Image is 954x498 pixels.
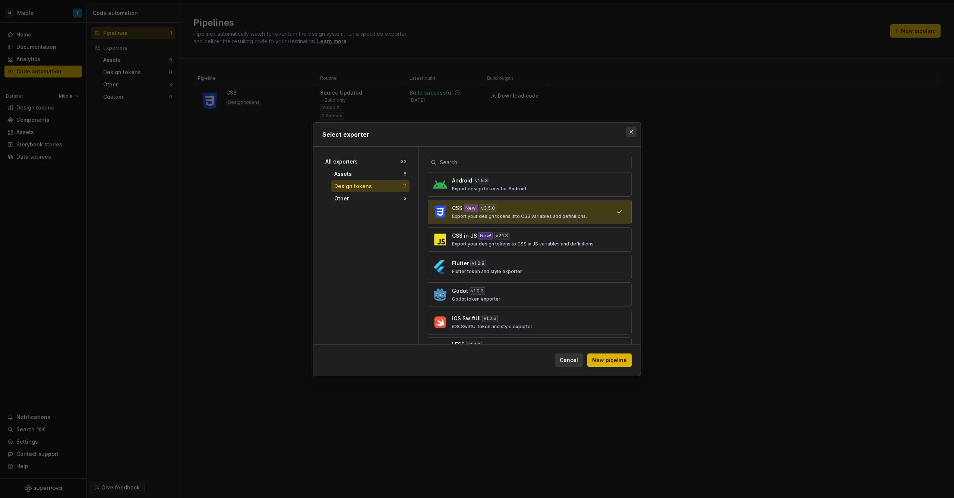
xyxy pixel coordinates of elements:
button: Godotv1.0.3Godot token exporter [428,282,632,307]
p: Godot [452,287,468,295]
p: CSS in JS [452,232,477,240]
div: v 1.2.6 [482,315,498,322]
p: iOS SwiftUI [452,315,481,322]
div: New! [464,204,478,212]
div: 11 [403,183,407,189]
div: Design tokens [334,183,403,190]
span: New pipeline [592,356,627,364]
button: All exporters22 [322,156,410,168]
p: Flutter token and style exporter [452,269,522,275]
div: 22 [401,159,407,165]
span: Cancel [560,356,578,364]
p: Export design tokens for Android [452,186,526,192]
div: v 1.5.3 [474,177,489,184]
div: v 3.5.0 [480,204,496,212]
div: v 1.2.8 [470,260,486,267]
div: New! [478,232,493,240]
p: Export your design tokens into CSS variables and definitions. [452,213,587,219]
button: Design tokens11 [331,180,410,192]
p: LESS [452,341,465,348]
button: Assets8 [331,168,410,180]
button: Flutterv1.2.8Flutter token and style exporter [428,255,632,279]
button: iOS SwiftUIv1.2.6iOS SwiftUI token and style exporter [428,310,632,334]
button: LESSv1.3.4Provides automatic export of styling information from your design system library. [428,337,632,365]
div: Other [334,195,404,202]
p: Godot token exporter [452,296,500,302]
input: Search... [437,156,632,169]
button: CSS in JSNew!v2.1.3Export your design tokens to CSS in JS variables and definitions. [428,227,632,252]
div: v 1.3.4 [466,341,482,348]
p: iOS SwiftUI token and style exporter [452,324,533,330]
p: CSS [452,204,462,212]
div: v 2.1.3 [494,232,509,240]
button: Cancel [555,353,583,367]
button: CSSNew!v3.5.0Export your design tokens into CSS variables and definitions. [428,200,632,224]
p: Android [452,177,472,184]
button: Androidv1.5.3Export design tokens for Android [428,172,632,197]
p: Export your design tokens to CSS in JS variables and definitions. [452,241,595,247]
div: 3 [404,196,407,202]
div: All exporters [325,158,401,165]
p: Flutter [452,260,469,267]
button: New pipeline [587,353,632,367]
h2: Select exporter [322,130,632,139]
div: 8 [404,171,407,177]
div: v 1.0.3 [470,287,485,295]
div: Assets [334,170,404,178]
button: Other3 [331,193,410,204]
